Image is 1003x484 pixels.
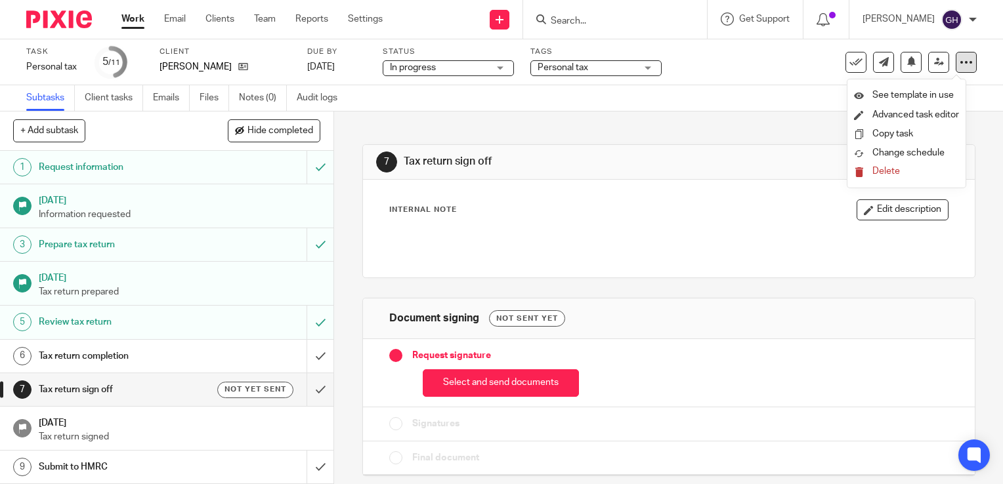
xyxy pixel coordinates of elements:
[295,12,328,26] a: Reports
[247,126,313,136] span: Hide completed
[26,85,75,111] a: Subtasks
[872,91,954,100] span: See template in use
[389,205,457,215] p: Internal Note
[39,157,209,177] h1: Request information
[530,47,662,57] label: Tags
[549,16,668,28] input: Search
[13,380,32,399] div: 7
[39,268,321,285] h1: [DATE]
[39,457,209,477] h1: Submit to HMRC
[153,85,190,111] a: Emails
[383,47,514,57] label: Status
[239,85,287,111] a: Notes (0)
[160,47,291,57] label: Client
[489,310,565,327] div: Not sent yet
[941,9,962,30] img: svg%3E
[13,158,32,176] div: 1
[13,119,85,142] button: + Add subtask
[26,10,92,28] img: Pixie
[39,413,321,430] h1: [DATE]
[739,14,790,24] span: Get Support
[412,451,479,464] span: Final document
[200,85,229,111] a: Files
[13,458,32,476] div: 9
[228,119,320,142] button: Hide completed
[39,312,209,332] h1: Review tax return
[872,110,959,119] a: Advanced task editor
[39,191,321,207] h1: [DATE]
[538,63,588,72] span: Personal tax
[164,12,186,26] a: Email
[39,208,321,221] p: Information requested
[307,62,335,71] span: [DATE]
[85,85,143,111] a: Client tasks
[160,60,232,73] p: [PERSON_NAME]
[13,347,32,365] div: 6
[297,85,347,111] a: Audit logs
[26,47,79,57] label: Task
[423,369,579,397] button: Select and send documents
[854,167,959,177] button: Delete
[389,312,479,325] h1: Document signing
[121,12,144,26] a: Work
[39,380,209,399] h1: Tax return sign off
[39,430,321,443] p: Tax return signed
[872,148,945,157] span: Change schedule
[254,12,276,26] a: Team
[376,151,397,172] div: 7
[26,60,79,73] div: Personal tax
[404,155,696,169] h1: Tax return sign off
[39,235,209,254] h1: Prepare tax return
[13,235,32,254] div: 3
[102,54,120,70] div: 5
[412,349,491,362] span: Request signature
[857,199,949,220] button: Edit description
[307,47,366,57] label: Due by
[224,384,286,395] span: Not yet sent
[863,12,935,26] p: [PERSON_NAME]
[872,129,913,138] a: Copy task
[39,285,321,298] p: Tax return prepared
[108,59,120,66] small: /11
[412,417,459,430] span: Signatures
[854,86,959,106] a: See template in use
[205,12,234,26] a: Clients
[872,167,900,176] span: Delete
[39,346,209,366] h1: Tax return completion
[348,12,383,26] a: Settings
[13,313,32,331] div: 5
[390,63,436,72] span: In progress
